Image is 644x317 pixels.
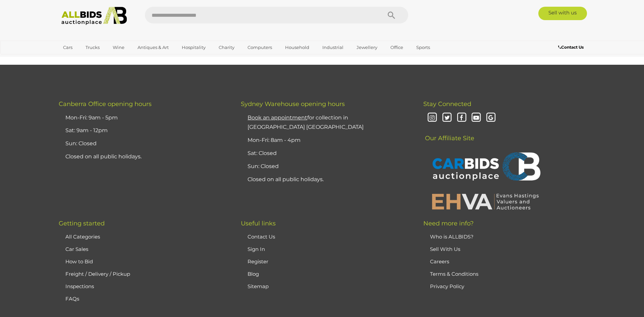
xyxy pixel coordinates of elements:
li: Closed on all public holidays. [64,150,224,163]
a: Privacy Policy [430,283,464,289]
a: FAQs [65,296,79,302]
i: Facebook [456,112,468,124]
a: Careers [430,258,449,265]
u: Book an appointment [248,114,307,121]
li: Sat: Closed [246,147,406,160]
a: Office [386,42,408,53]
span: Getting started [59,220,105,227]
li: Sun: Closed [246,160,406,173]
li: Sun: Closed [64,137,224,150]
a: Computers [243,42,276,53]
a: Blog [248,271,259,277]
span: Useful links [241,220,276,227]
a: How to Bid [65,258,93,265]
a: Sell With Us [430,246,460,252]
a: Book an appointmentfor collection in [GEOGRAPHIC_DATA] [GEOGRAPHIC_DATA] [248,114,364,130]
a: Sell with us [538,7,587,20]
a: Inspections [65,283,94,289]
a: Sports [412,42,434,53]
a: Household [281,42,314,53]
span: Canberra Office opening hours [59,100,152,108]
li: Sat: 9am - 12pm [64,124,224,137]
i: Google [485,112,497,124]
a: [GEOGRAPHIC_DATA] [59,53,115,64]
img: CARBIDS Auctionplace [428,145,542,190]
a: Charity [214,42,239,53]
img: Allbids.com.au [58,7,130,25]
li: Closed on all public holidays. [246,173,406,186]
a: Freight / Delivery / Pickup [65,271,130,277]
button: Search [375,7,408,23]
span: Our Affiliate Site [423,124,474,142]
a: Contact Us [558,44,585,51]
span: Sydney Warehouse opening hours [241,100,345,108]
a: All Categories [65,233,100,240]
a: Cars [59,42,77,53]
i: Twitter [441,112,453,124]
img: EHVA | Evans Hastings Valuers and Auctioneers [428,193,542,210]
a: Terms & Conditions [430,271,478,277]
li: Mon-Fri: 9am - 5pm [64,111,224,124]
a: Antiques & Art [133,42,173,53]
a: Trucks [81,42,104,53]
a: Contact Us [248,233,275,240]
a: Sitemap [248,283,269,289]
li: Mon-Fri: 8am - 4pm [246,134,406,147]
b: Contact Us [558,45,584,50]
a: Wine [108,42,129,53]
span: Stay Connected [423,100,471,108]
a: Register [248,258,268,265]
a: Sign In [248,246,265,252]
a: Who is ALLBIDS? [430,233,474,240]
a: Car Sales [65,246,88,252]
span: Need more info? [423,220,474,227]
a: Jewellery [352,42,382,53]
i: Instagram [427,112,438,124]
a: Hospitality [177,42,210,53]
a: Industrial [318,42,348,53]
i: Youtube [471,112,482,124]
